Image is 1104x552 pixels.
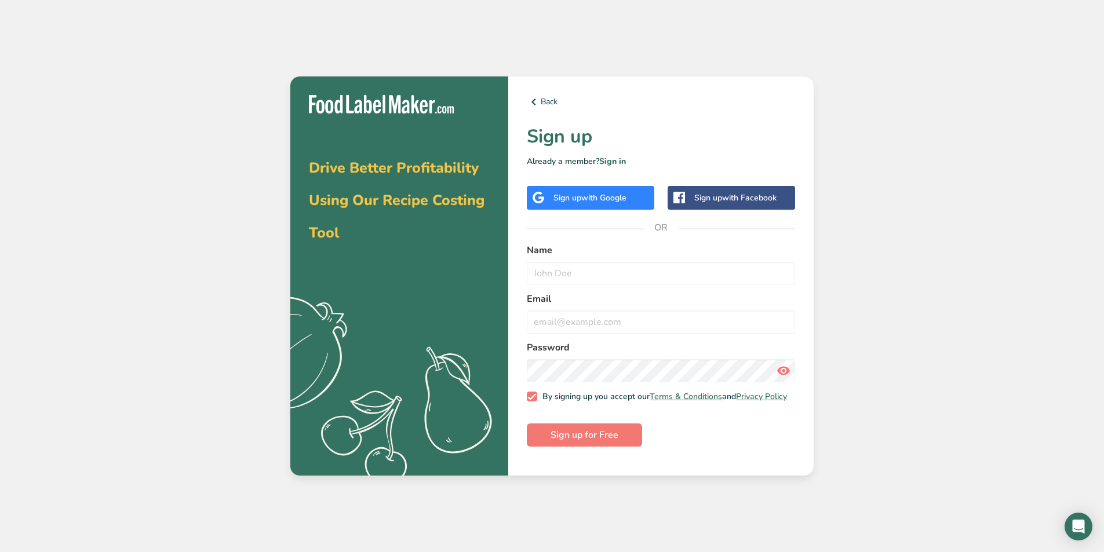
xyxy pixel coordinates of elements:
[553,192,626,204] div: Sign up
[527,292,795,306] label: Email
[527,123,795,151] h1: Sign up
[581,192,626,203] span: with Google
[527,423,642,447] button: Sign up for Free
[736,391,787,402] a: Privacy Policy
[1065,513,1092,540] div: Open Intercom Messenger
[650,391,722,402] a: Terms & Conditions
[527,310,795,334] input: email@example.com
[527,243,795,257] label: Name
[527,95,795,109] a: Back
[527,262,795,285] input: John Doe
[527,155,795,167] p: Already a member?
[309,158,484,243] span: Drive Better Profitability Using Our Recipe Costing Tool
[644,210,679,245] span: OR
[599,156,626,167] a: Sign in
[527,341,795,354] label: Password
[309,95,454,114] img: Food Label Maker
[537,392,788,402] span: By signing up you accept our and
[694,192,777,204] div: Sign up
[551,428,618,442] span: Sign up for Free
[722,192,777,203] span: with Facebook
